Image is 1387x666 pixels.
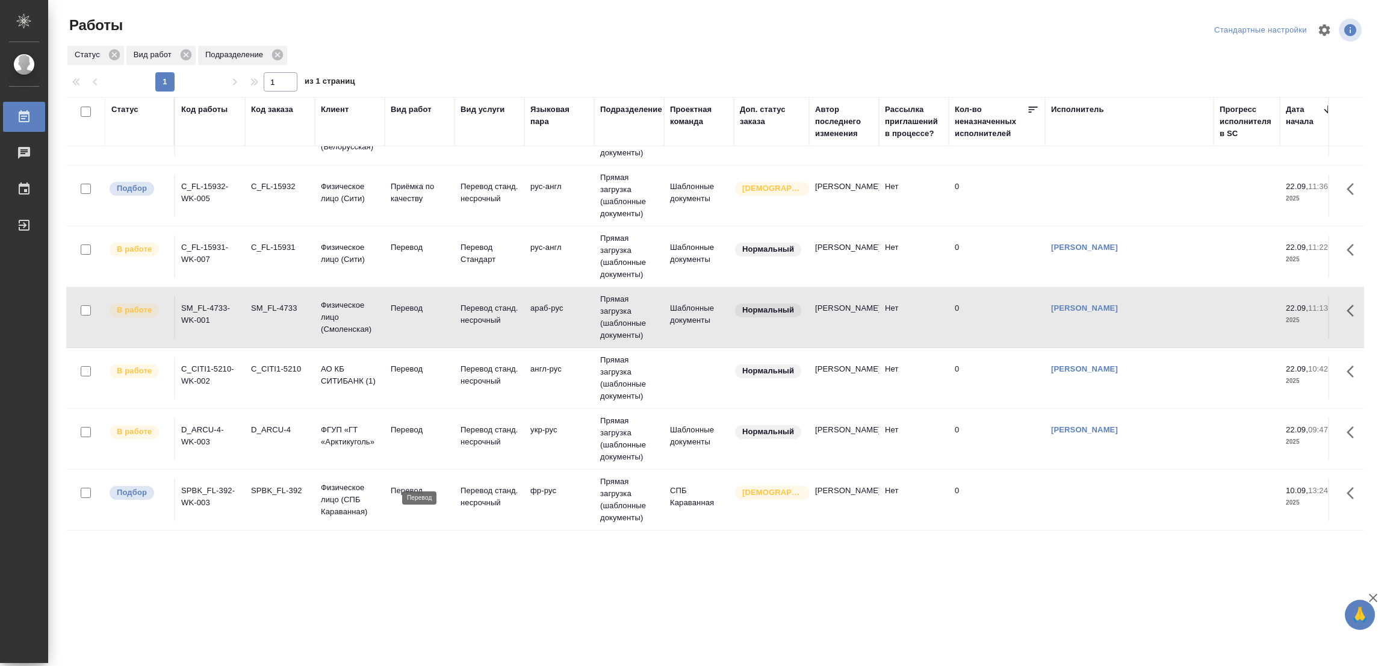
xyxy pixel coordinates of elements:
div: Исполнитель выполняет работу [108,424,168,440]
td: Прямая загрузка (шаблонные документы) [594,287,664,347]
td: 0 [949,479,1045,521]
span: из 1 страниц [305,74,355,92]
div: Проектная команда [670,104,728,128]
p: Вид работ [134,49,176,61]
p: 11:36 [1308,182,1328,191]
span: Посмотреть информацию [1339,19,1364,42]
div: Дата начала [1286,104,1322,128]
a: [PERSON_NAME] [1051,425,1118,434]
p: Перевод [391,302,448,314]
td: Прямая загрузка (шаблонные документы) [594,348,664,408]
div: Автор последнего изменения [815,104,873,140]
div: Исполнитель выполняет работу [108,241,168,258]
td: рус-англ [524,175,594,217]
div: Можно подбирать исполнителей [108,181,168,197]
td: Нет [879,357,949,399]
button: Здесь прячутся важные кнопки [1339,479,1368,508]
p: Перевод станд. несрочный [461,485,518,509]
p: 10.09, [1286,486,1308,495]
a: [PERSON_NAME] [1051,364,1118,373]
div: SPBK_FL-392 [251,485,309,497]
p: Перевод станд. несрочный [461,181,518,205]
a: [PERSON_NAME] [1051,243,1118,252]
td: Прямая загрузка (шаблонные документы) [594,166,664,226]
div: Вид работ [391,104,432,116]
td: СПБ Караванная [664,479,734,521]
p: В работе [117,365,152,377]
p: 22.09, [1286,425,1308,434]
td: Нет [879,175,949,217]
td: D_ARCU-4-WK-003 [175,418,245,460]
a: [PERSON_NAME] [1051,303,1118,313]
div: Исполнитель выполняет работу [108,363,168,379]
td: Прямая загрузка (шаблонные документы) [594,409,664,469]
td: Нет [879,296,949,338]
div: Исполнитель [1051,104,1104,116]
p: В работе [117,426,152,438]
td: Прямая загрузка (шаблонные документы) [594,470,664,530]
div: Статус [67,46,124,65]
p: 22.09, [1286,182,1308,191]
td: 0 [949,418,1045,460]
td: [PERSON_NAME] [809,418,879,460]
div: Вид работ [126,46,196,65]
p: 13:24 [1308,486,1328,495]
p: Перевод станд. несрочный [461,424,518,448]
div: Можно подбирать исполнителей [108,485,168,501]
p: Нормальный [742,426,794,438]
p: В работе [117,243,152,255]
p: 2025 [1286,254,1334,266]
div: SM_FL-4733 [251,302,309,314]
span: Работы [66,16,123,35]
p: 2025 [1286,193,1334,205]
td: Прямая загрузка (шаблонные документы) [594,226,664,287]
p: Физическое лицо (Сити) [321,181,379,205]
td: [PERSON_NAME] [809,175,879,217]
p: 2025 [1286,314,1334,326]
td: [PERSON_NAME] [809,479,879,521]
p: [DEMOGRAPHIC_DATA] [742,182,802,195]
span: 🙏 [1350,602,1370,627]
div: C_CITI1-5210 [251,363,309,375]
p: Физическое лицо (Смоленская) [321,299,379,335]
p: Статус [75,49,104,61]
td: 0 [949,357,1045,399]
p: Перевод [391,241,448,254]
p: Перевод Стандарт [461,241,518,266]
td: [PERSON_NAME] [809,235,879,278]
div: D_ARCU-4 [251,424,309,436]
p: Перевод станд. несрочный [461,302,518,326]
p: 10:42 [1308,364,1328,373]
div: C_FL-15931 [251,241,309,254]
button: Здесь прячутся важные кнопки [1339,235,1368,264]
p: Нормальный [742,243,794,255]
p: 2025 [1286,436,1334,448]
td: Шаблонные документы [664,175,734,217]
p: Перевод [391,424,448,436]
td: 0 [949,175,1045,217]
p: 2025 [1286,375,1334,387]
div: Кол-во неназначенных исполнителей [955,104,1027,140]
td: Шаблонные документы [664,235,734,278]
div: Исполнитель выполняет работу [108,302,168,319]
p: Подбор [117,487,147,499]
td: фр-рус [524,479,594,521]
p: Перевод [391,485,448,497]
p: Подбор [117,182,147,195]
div: Код заказа [251,104,293,116]
td: 0 [949,296,1045,338]
div: Языковая пара [530,104,588,128]
div: Рассылка приглашений в процессе? [885,104,943,140]
button: Здесь прячутся важные кнопки [1339,175,1368,204]
p: Перевод станд. несрочный [461,363,518,387]
td: C_CITI1-5210-WK-002 [175,357,245,399]
button: Здесь прячутся важные кнопки [1339,357,1368,386]
p: [DEMOGRAPHIC_DATA] [742,487,802,499]
p: АО КБ СИТИБАНК (1) [321,363,379,387]
p: Подразделение [205,49,267,61]
div: Клиент [321,104,349,116]
p: Нормальный [742,365,794,377]
div: Статус [111,104,138,116]
p: В работе [117,304,152,316]
td: Шаблонные документы [664,296,734,338]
